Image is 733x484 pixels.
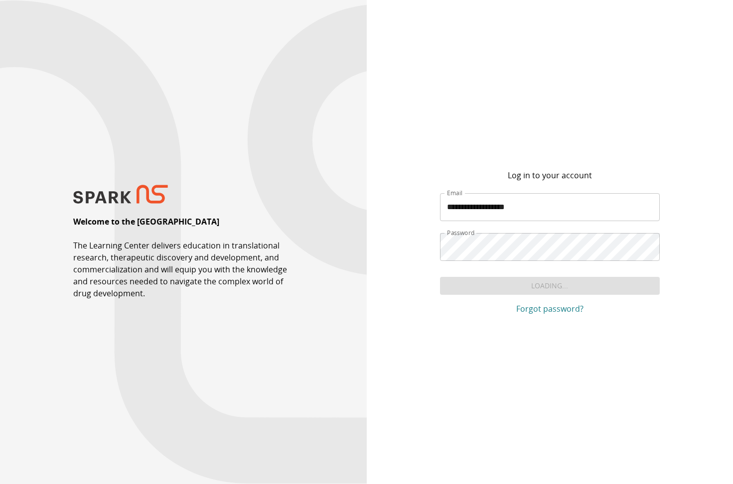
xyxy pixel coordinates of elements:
p: Welcome to the [GEOGRAPHIC_DATA] [73,216,219,228]
label: Email [447,189,462,197]
p: The Learning Center delivers education in translational research, therapeutic discovery and devel... [73,240,293,299]
p: Log in to your account [508,169,592,181]
img: SPARK NS [73,185,168,204]
label: Password [447,229,475,237]
a: Forgot password? [440,303,660,315]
